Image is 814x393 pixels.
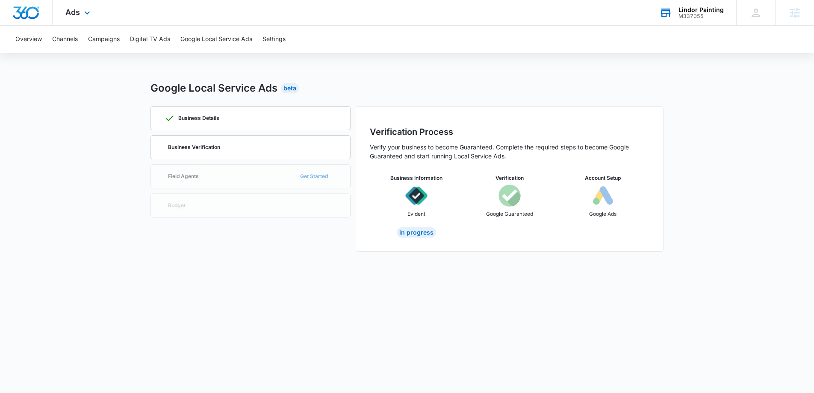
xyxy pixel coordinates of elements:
[15,26,42,53] button: Overview
[405,185,428,207] img: icon-evident.svg
[370,125,649,138] h2: Verification Process
[370,143,649,161] p: Verify your business to become Guaranteed. Complete the required steps to become Google Guarantee...
[150,135,351,159] a: Business Verification
[678,6,724,13] div: account name
[88,26,120,53] button: Campaigns
[52,26,78,53] button: Channels
[262,26,286,53] button: Settings
[178,116,219,121] p: Business Details
[281,83,299,93] div: Beta
[498,185,521,207] img: icon-googleGuaranteed.svg
[168,145,220,150] p: Business Verification
[589,210,616,218] p: Google Ads
[407,210,425,218] p: Evident
[390,174,442,182] h3: Business Information
[150,80,277,96] h2: Google Local Service Ads
[495,174,524,182] h3: Verification
[592,185,614,207] img: icon-googleAds-b.svg
[486,210,533,218] p: Google Guaranteed
[180,26,252,53] button: Google Local Service Ads
[397,227,436,238] div: In Progress
[65,8,80,17] span: Ads
[678,13,724,19] div: account id
[130,26,170,53] button: Digital TV Ads
[150,106,351,130] a: Business Details
[585,174,621,182] h3: Account Setup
